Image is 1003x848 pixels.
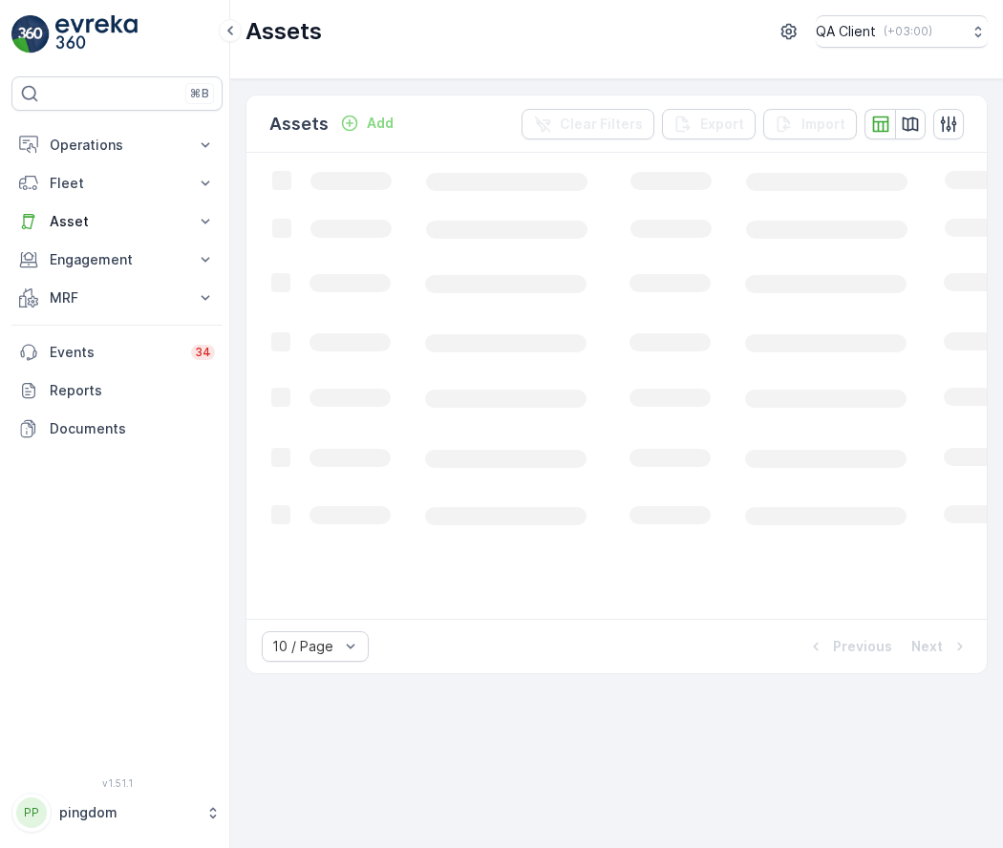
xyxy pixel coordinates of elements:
[763,109,857,139] button: Import
[909,635,971,658] button: Next
[804,635,894,658] button: Previous
[50,288,184,307] p: MRF
[50,381,215,400] p: Reports
[11,777,223,789] span: v 1.51.1
[16,797,47,828] div: PP
[662,109,756,139] button: Export
[11,164,223,202] button: Fleet
[195,345,211,360] p: 34
[11,15,50,53] img: logo
[11,202,223,241] button: Asset
[332,112,401,135] button: Add
[50,174,184,193] p: Fleet
[11,371,223,410] a: Reports
[11,333,223,371] a: Events34
[50,212,184,231] p: Asset
[11,241,223,279] button: Engagement
[11,279,223,317] button: MRF
[50,343,180,362] p: Events
[911,637,943,656] p: Next
[11,410,223,448] a: Documents
[50,419,215,438] p: Documents
[11,126,223,164] button: Operations
[190,86,209,101] p: ⌘B
[59,803,196,822] p: pingdom
[269,111,329,138] p: Assets
[367,114,394,133] p: Add
[50,136,184,155] p: Operations
[884,24,932,39] p: ( +03:00 )
[833,637,892,656] p: Previous
[700,115,744,134] p: Export
[55,15,138,53] img: logo_light-DOdMpM7g.png
[11,793,223,833] button: PPpingdom
[801,115,845,134] p: Import
[522,109,654,139] button: Clear Filters
[816,15,988,48] button: QA Client(+03:00)
[816,22,876,41] p: QA Client
[245,16,322,47] p: Assets
[50,250,184,269] p: Engagement
[560,115,643,134] p: Clear Filters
